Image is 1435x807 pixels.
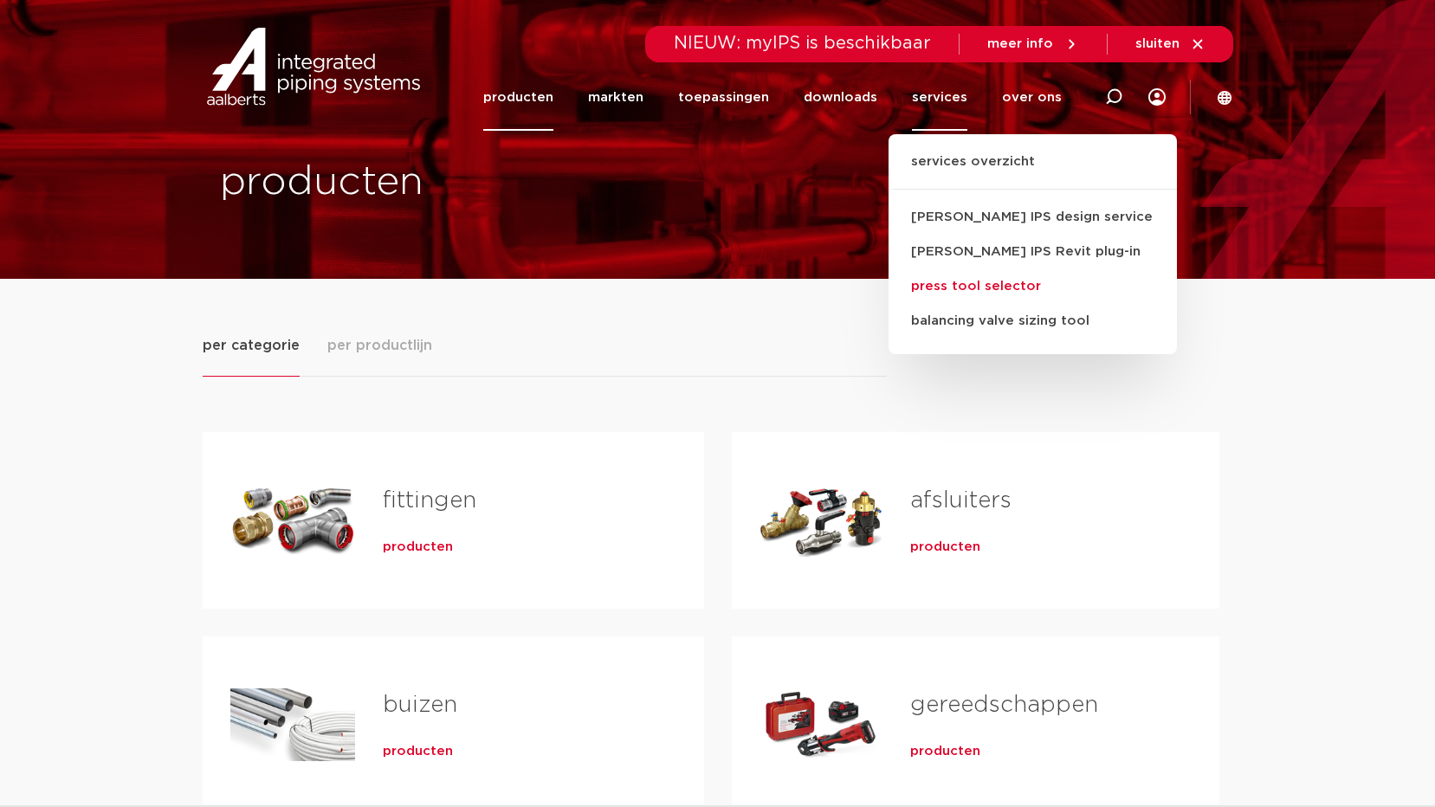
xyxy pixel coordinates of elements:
[889,304,1177,339] a: balancing valve sizing tool
[383,743,453,760] a: producten
[889,269,1177,304] a: press tool selector
[203,335,300,356] span: per categorie
[1135,37,1180,50] span: sluiten
[327,335,432,356] span: per productlijn
[910,539,980,556] a: producten
[889,200,1177,235] a: [PERSON_NAME] IPS design service
[483,64,553,131] a: producten
[483,64,1062,131] nav: Menu
[910,489,1012,512] a: afsluiters
[220,155,709,210] h1: producten
[889,152,1177,190] a: services overzicht
[678,64,769,131] a: toepassingen
[674,35,931,52] span: NIEUW: myIPS is beschikbaar
[383,489,476,512] a: fittingen
[804,64,877,131] a: downloads
[1135,36,1206,52] a: sluiten
[383,539,453,556] a: producten
[987,36,1079,52] a: meer info
[383,694,457,716] a: buizen
[588,64,643,131] a: markten
[1002,64,1062,131] a: over ons
[912,64,967,131] a: services
[910,743,980,760] a: producten
[889,235,1177,269] a: [PERSON_NAME] IPS Revit plug-in
[910,694,1098,716] a: gereedschappen
[987,37,1053,50] span: meer info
